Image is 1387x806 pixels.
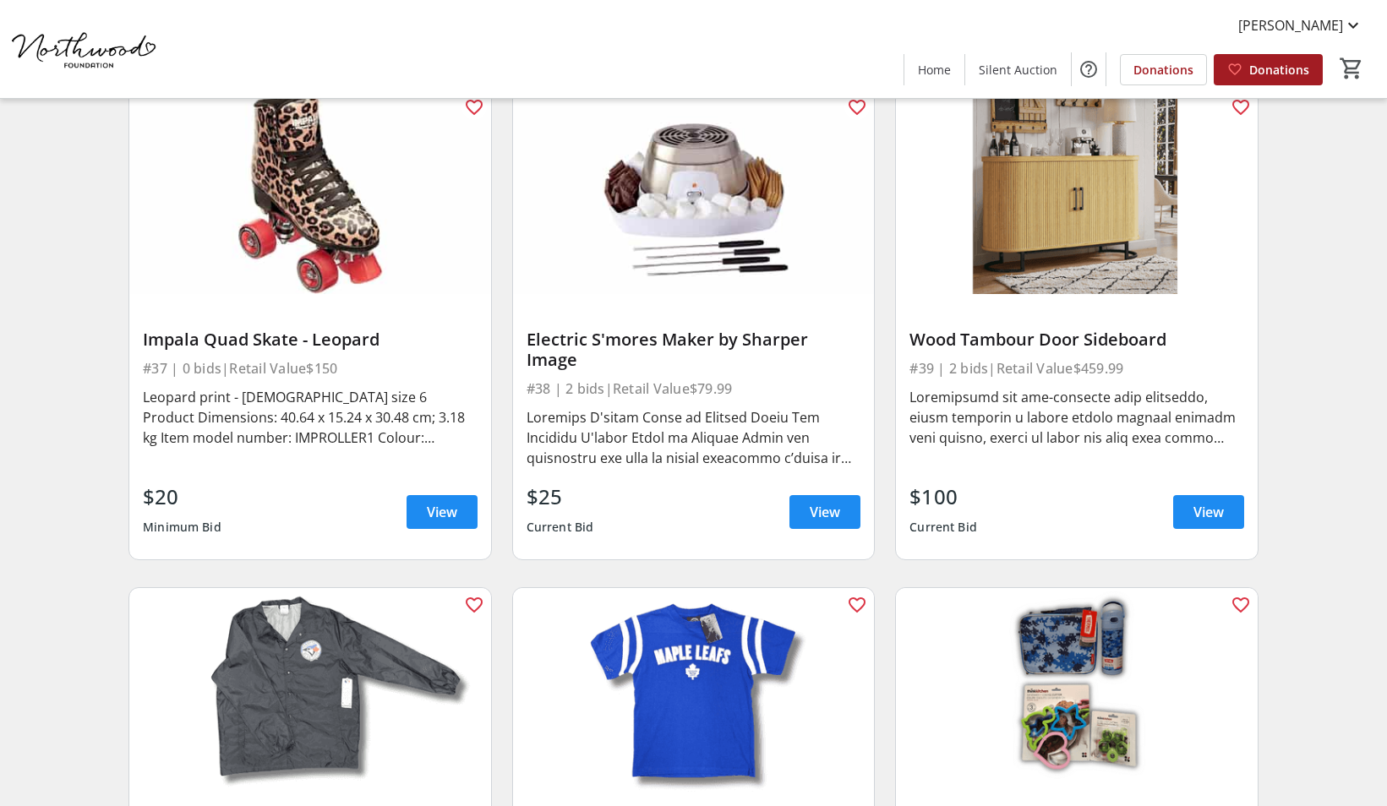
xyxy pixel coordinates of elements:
mat-icon: favorite_outline [1231,97,1251,117]
mat-icon: favorite_outline [847,595,867,615]
a: View [407,495,478,529]
span: View [1193,502,1224,522]
a: Home [904,54,964,85]
div: $20 [143,482,221,512]
img: Electric S'mores Maker by Sharper Image [513,90,875,294]
button: Cart [1336,53,1367,84]
div: Leopard print - [DEMOGRAPHIC_DATA] size 6 Product Dimensions: 40.64 x 15.24 x 30.48 cm; 3.18 kg I... [143,387,478,448]
div: Impala Quad Skate - Leopard [143,329,478,350]
div: $100 [909,482,977,512]
img: Kids’ Lunch Adventure Set – Blue Camo [896,588,1258,792]
mat-icon: favorite_outline [464,97,484,117]
div: Loremips D'sitam Conse ad Elitsed Doeiu Tem Incididu U'labor Etdol ma Aliquae Admin ven quisnostr... [527,407,861,468]
mat-icon: favorite_outline [1231,595,1251,615]
span: Donations [1249,61,1309,79]
div: Current Bid [527,512,594,542]
div: #37 | 0 bids | Retail Value $150 [143,357,478,380]
a: Donations [1120,54,1207,85]
span: Silent Auction [979,61,1057,79]
mat-icon: favorite_outline [464,595,484,615]
div: $25 [527,482,594,512]
div: #39 | 2 bids | Retail Value $459.99 [909,357,1244,380]
button: [PERSON_NAME] [1225,12,1377,39]
span: Home [918,61,951,79]
a: Donations [1214,54,1323,85]
span: Donations [1133,61,1193,79]
img: Toronto Blue Jays Coaches Jacket [129,588,491,792]
div: Loremipsumd sit ame-consecte adip elitseddo, eiusm temporin u labore etdolo magnaal enimadm veni ... [909,387,1244,448]
div: #38 | 2 bids | Retail Value $79.99 [527,377,861,400]
div: Electric S'mores Maker by Sharper Image [527,329,861,370]
span: [PERSON_NAME] [1238,15,1343,35]
img: Toronto Maple Leafs Tee – Medium [513,588,875,792]
button: Help [1072,52,1106,86]
mat-icon: favorite_outline [847,97,867,117]
span: View [810,502,840,522]
a: Silent Auction [965,54,1071,85]
div: Current Bid [909,512,977,542]
a: View [1173,495,1244,529]
span: View [427,502,457,522]
img: Impala Quad Skate - Leopard [129,90,491,294]
a: View [789,495,860,529]
div: Wood Tambour Door Sideboard [909,329,1244,350]
div: Minimum Bid [143,512,221,542]
img: Northwood Foundation's Logo [10,7,161,91]
img: Wood Tambour Door Sideboard [896,90,1258,294]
